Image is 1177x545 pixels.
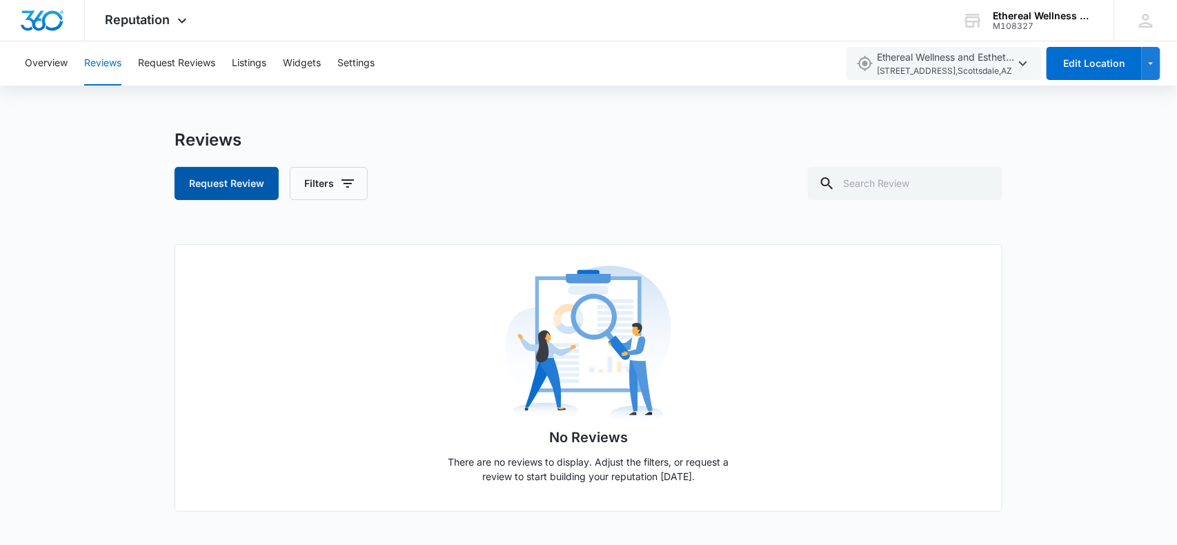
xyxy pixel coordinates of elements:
[337,41,375,86] button: Settings
[808,167,1002,200] input: Search Review
[175,130,241,150] h1: Reviews
[283,41,321,86] button: Widgets
[847,47,1042,80] button: Ethereal Wellness and Esthetics[STREET_ADDRESS],Scottsdale,AZ
[290,167,368,200] button: Filters
[1047,47,1142,80] button: Edit Location
[549,427,628,448] h1: No Reviews
[175,167,279,200] button: Request Review
[25,41,68,86] button: Overview
[138,41,215,86] button: Request Reviews
[877,50,1015,78] span: Ethereal Wellness and Esthetics
[993,10,1094,21] div: account name
[232,41,266,86] button: Listings
[106,12,170,27] span: Reputation
[84,41,121,86] button: Reviews
[444,455,733,484] p: There are no reviews to display. Adjust the filters, or request a review to start building your r...
[877,65,1015,78] span: [STREET_ADDRESS] , Scottsdale , AZ
[993,21,1094,31] div: account id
